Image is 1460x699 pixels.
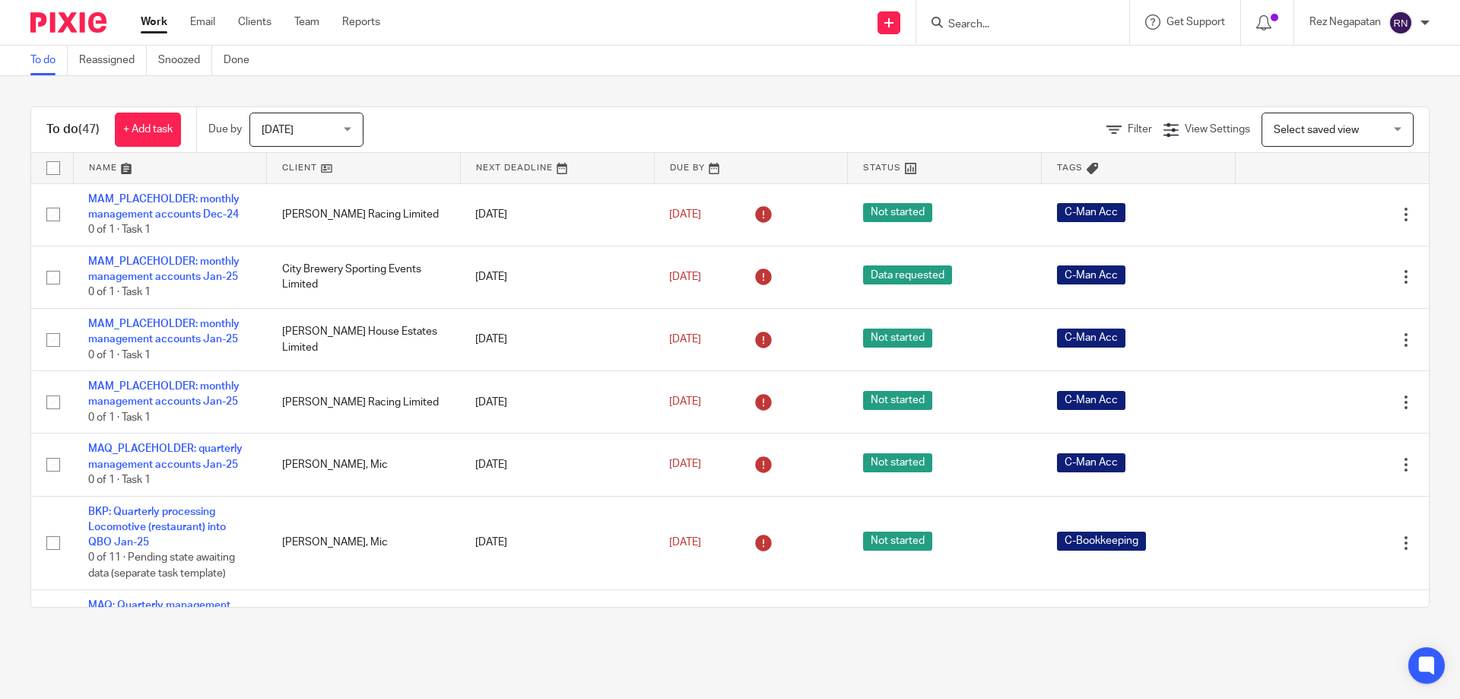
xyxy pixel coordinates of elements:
[669,459,701,470] span: [DATE]
[141,14,167,30] a: Work
[88,288,151,298] span: 0 of 1 · Task 1
[460,371,654,434] td: [DATE]
[1057,265,1125,284] span: C-Man Acc
[460,496,654,589] td: [DATE]
[190,14,215,30] a: Email
[88,600,230,626] a: MAQ: Quarterly management accounts (Loco) Jan-25
[460,246,654,308] td: [DATE]
[863,265,952,284] span: Data requested
[88,381,240,407] a: MAM_PLACEHOLDER: monthly management accounts Jan-25
[669,272,701,282] span: [DATE]
[88,412,151,423] span: 0 of 1 · Task 1
[1166,17,1225,27] span: Get Support
[88,475,151,485] span: 0 of 1 · Task 1
[88,507,226,548] a: BKP: Quarterly processing Locomotive (restaurant) into QBO Jan-25
[669,397,701,408] span: [DATE]
[863,203,932,222] span: Not started
[208,122,242,137] p: Due by
[30,12,106,33] img: Pixie
[267,496,461,589] td: [PERSON_NAME], Mic
[460,183,654,246] td: [DATE]
[78,123,100,135] span: (47)
[863,453,932,472] span: Not started
[1057,164,1083,172] span: Tags
[88,319,240,345] a: MAM_PLACEHOLDER: monthly management accounts Jan-25
[1057,453,1125,472] span: C-Man Acc
[1274,125,1359,135] span: Select saved view
[294,14,319,30] a: Team
[88,194,240,220] a: MAM_PLACEHOLDER: monthly management accounts Dec-24
[1309,14,1381,30] p: Rez Negapatan
[1128,124,1152,135] span: Filter
[460,308,654,370] td: [DATE]
[115,113,181,147] a: + Add task
[30,46,68,75] a: To do
[79,46,147,75] a: Reassigned
[1057,391,1125,410] span: C-Man Acc
[342,14,380,30] a: Reports
[224,46,261,75] a: Done
[1185,124,1250,135] span: View Settings
[88,553,235,580] span: 0 of 11 · Pending state awaiting data (separate task template)
[267,371,461,434] td: [PERSON_NAME] Racing Limited
[460,589,654,668] td: [DATE]
[669,537,701,548] span: [DATE]
[238,14,271,30] a: Clients
[46,122,100,138] h1: To do
[88,443,243,469] a: MAQ_PLACEHOLDER: quarterly management accounts Jan-25
[88,256,240,282] a: MAM_PLACEHOLDER: monthly management accounts Jan-25
[1057,329,1125,348] span: C-Man Acc
[947,18,1084,32] input: Search
[1057,203,1125,222] span: C-Man Acc
[1389,11,1413,35] img: svg%3E
[863,391,932,410] span: Not started
[267,183,461,246] td: [PERSON_NAME] Racing Limited
[88,224,151,235] span: 0 of 1 · Task 1
[267,434,461,496] td: [PERSON_NAME], Mic
[1057,532,1146,551] span: C-Bookkeeping
[669,334,701,345] span: [DATE]
[460,434,654,496] td: [DATE]
[158,46,212,75] a: Snoozed
[267,246,461,308] td: City Brewery Sporting Events Limited
[267,308,461,370] td: [PERSON_NAME] House Estates Limited
[669,209,701,220] span: [DATE]
[88,350,151,361] span: 0 of 1 · Task 1
[863,329,932,348] span: Not started
[863,532,932,551] span: Not started
[267,589,461,668] td: The Locomotive Pub
[262,125,294,135] span: [DATE]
